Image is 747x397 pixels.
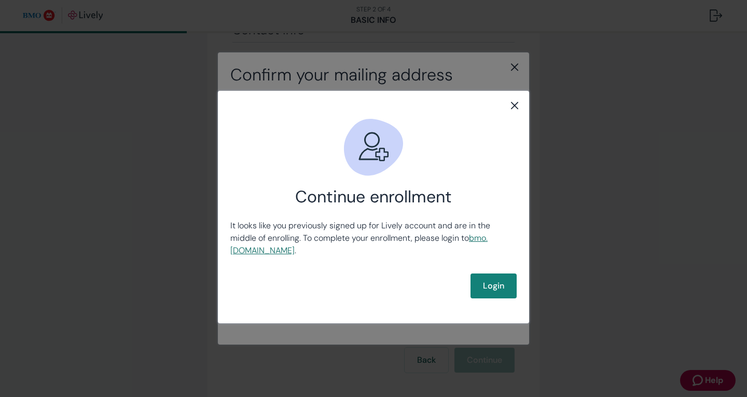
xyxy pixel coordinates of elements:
p: It looks like you previously signed up for Lively account and are in the middle of enrolling. To ... [230,220,517,257]
button: close button [508,99,521,112]
a: Login [471,273,517,298]
a: bmo.[DOMAIN_NAME] [230,232,488,256]
svg: close [508,99,521,112]
svg: Add user icon [342,116,405,178]
h2: Continue enrollment [230,186,517,207]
